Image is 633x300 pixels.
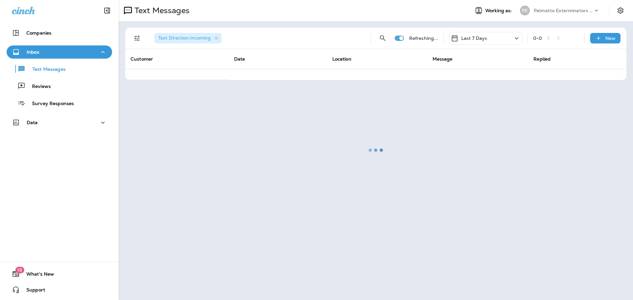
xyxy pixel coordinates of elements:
[7,26,112,40] button: Companies
[15,267,24,273] span: 19
[27,120,38,125] p: Data
[26,30,51,36] p: Companies
[7,116,112,129] button: Data
[98,4,116,17] button: Collapse Sidebar
[27,49,39,55] p: Inbox
[7,79,112,93] button: Reviews
[7,45,112,59] button: Inbox
[605,36,616,41] p: New
[26,67,66,73] p: Text Messages
[7,62,112,76] button: Text Messages
[7,267,112,281] button: 19What's New
[20,287,45,295] span: Support
[7,283,112,296] button: Support
[25,84,51,90] p: Reviews
[20,271,54,279] span: What's New
[7,96,112,110] button: Survey Responses
[25,101,74,107] p: Survey Responses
